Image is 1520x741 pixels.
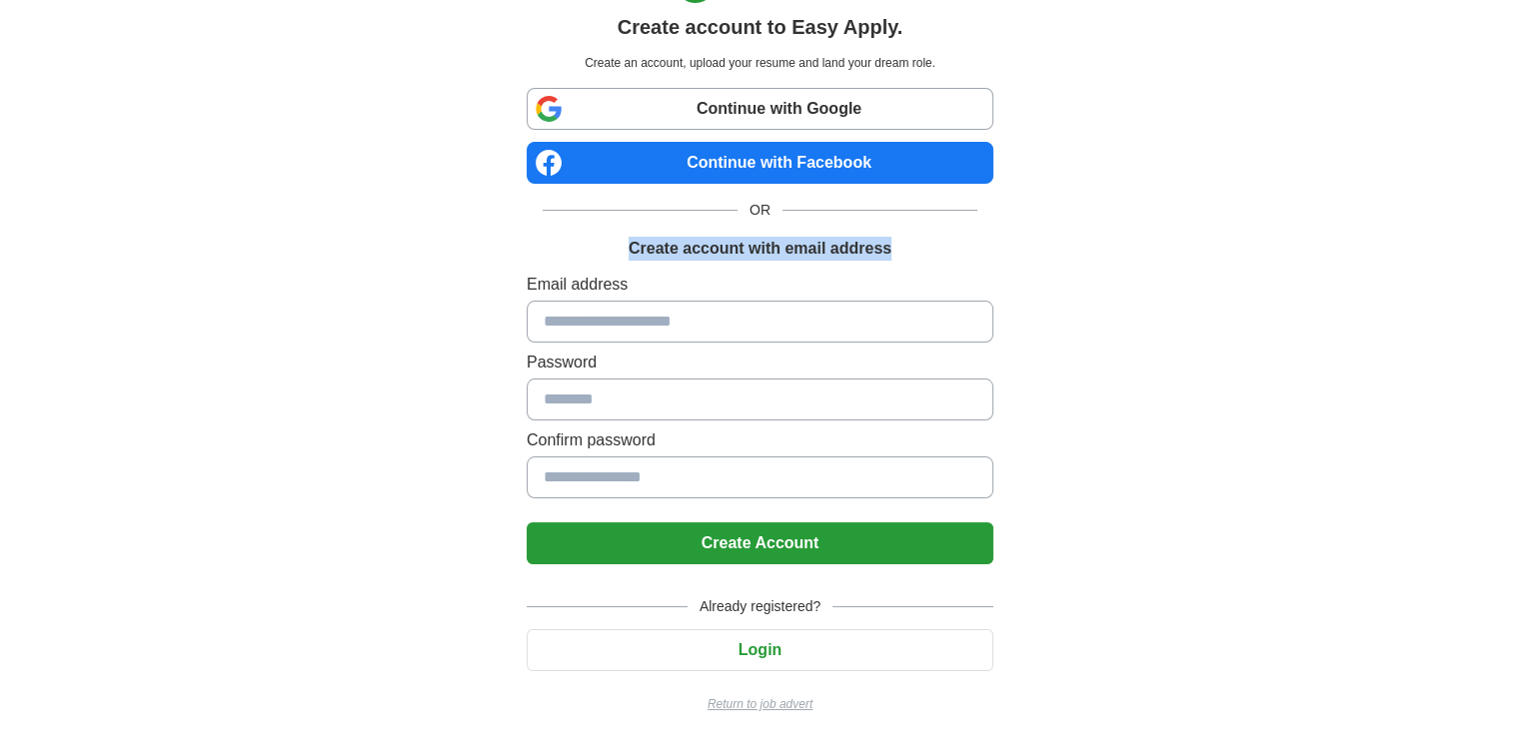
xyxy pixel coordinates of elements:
[688,596,832,617] span: Already registered?
[531,54,989,72] p: Create an account, upload your resume and land your dream role.
[527,88,993,130] a: Continue with Google
[527,522,993,564] button: Create Account
[618,12,903,42] h1: Create account to Easy Apply.
[527,142,993,184] a: Continue with Facebook
[738,200,782,221] span: OR
[527,695,993,713] a: Return to job advert
[527,629,993,671] button: Login
[527,428,993,452] label: Confirm password
[629,237,891,261] h1: Create account with email address
[527,351,993,374] label: Password
[527,641,993,658] a: Login
[527,273,993,297] label: Email address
